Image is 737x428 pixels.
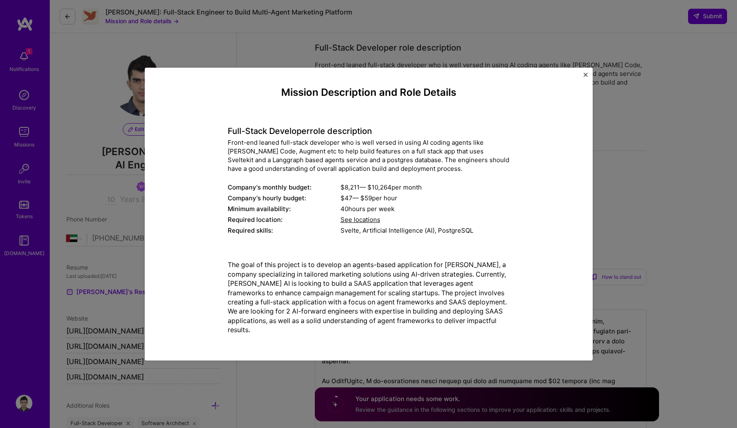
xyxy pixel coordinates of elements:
div: 40 hours per week [341,205,510,214]
span: See locations [341,216,380,224]
div: Front-end leaned full-stack developer who is well versed in using AI coding agents like [PERSON_N... [228,139,510,173]
div: Required location: [228,216,341,224]
div: Svelte, Artificial Intelligence (AI), PostgreSQL [341,226,510,235]
h4: Mission Description and Role Details [228,87,510,99]
div: $ 47 — $ 59 per hour [341,194,510,203]
h4: Full-Stack Developer role description [228,126,510,136]
div: $ 8,211 — $ 10,264 per month [341,183,510,192]
button: Close [584,73,588,81]
div: Minimum availability: [228,205,341,214]
p: The goal of this project is to develop an agents-based application for [PERSON_NAME], a company s... [228,260,510,335]
div: Company's monthly budget: [228,183,341,192]
div: Company's hourly budget: [228,194,341,203]
div: Required skills: [228,226,341,235]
